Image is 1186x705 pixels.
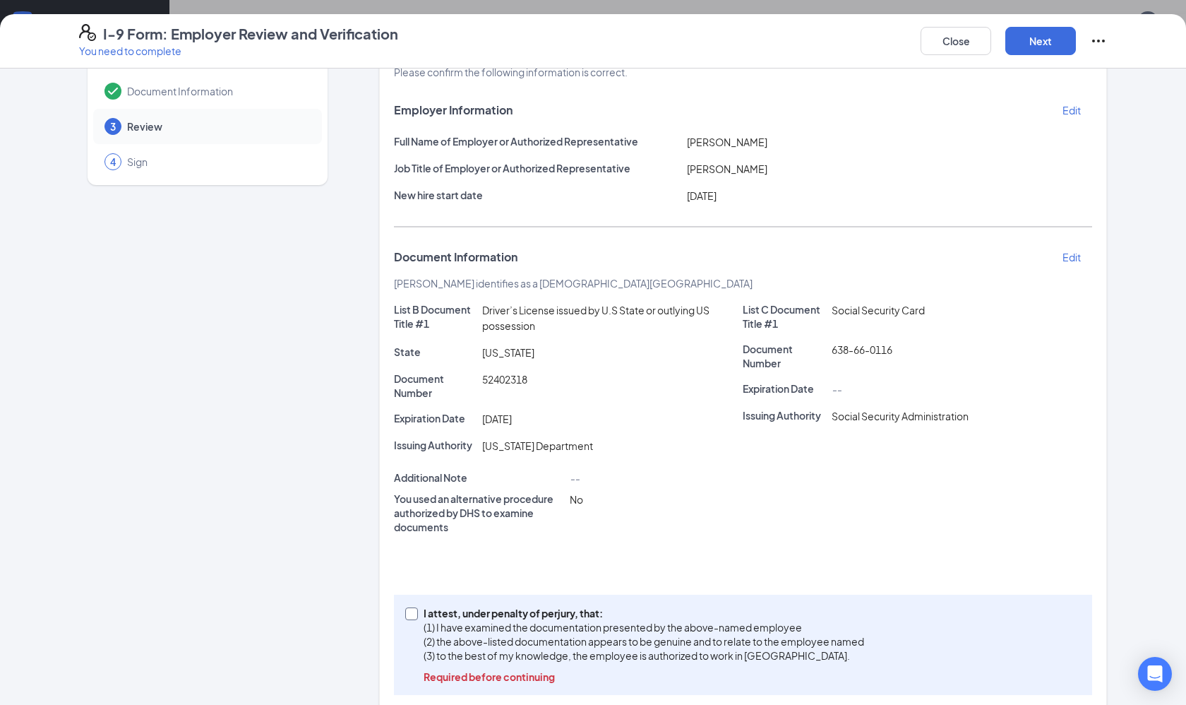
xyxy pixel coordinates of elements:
[110,119,116,134] span: 3
[424,670,864,684] p: Required before continuing
[424,634,864,648] p: (2) the above-listed documentation appears to be genuine and to relate to the employee named
[394,302,477,331] p: List B Document Title #1
[103,24,398,44] h4: I-9 Form: Employer Review and Verification
[743,408,826,422] p: Issuing Authority
[394,103,513,117] span: Employer Information
[482,304,709,332] span: Driver’s License issued by U.S State or outlying US possession
[127,119,308,134] span: Review
[482,413,512,425] span: [DATE]
[424,606,864,620] p: I attest, under penalty of perjury, that:
[394,438,477,452] p: Issuing Authority
[687,162,767,175] span: [PERSON_NAME]
[394,411,477,425] p: Expiration Date
[104,83,121,100] svg: Checkmark
[394,66,628,78] span: Please confirm the following information is correct.
[921,27,991,55] button: Close
[394,134,682,148] p: Full Name of Employer or Authorized Representative
[743,302,826,331] p: List C Document Title #1
[832,383,841,396] span: --
[743,342,826,370] p: Document Number
[832,304,925,316] span: Social Security Card
[394,372,477,400] p: Document Number
[394,470,564,485] p: Additional Note
[743,381,826,396] p: Expiration Date
[394,492,564,534] p: You used an alternative procedure authorized by DHS to examine documents
[394,188,682,202] p: New hire start date
[1138,657,1172,691] div: Open Intercom Messenger
[127,84,308,98] span: Document Information
[394,345,477,359] p: State
[79,24,96,41] svg: FormI9EVerifyIcon
[1090,32,1107,49] svg: Ellipses
[482,439,593,452] span: [US_STATE] Department
[1062,250,1081,264] p: Edit
[687,189,717,202] span: [DATE]
[1062,103,1081,117] p: Edit
[424,620,864,634] p: (1) I have examined the documentation presented by the above-named employee
[832,343,892,356] span: 638-66-0116
[1005,27,1076,55] button: Next
[832,410,969,422] span: Social Security Administration
[424,648,864,663] p: (3) to the best of my knowledge, the employee is authorized to work in [GEOGRAPHIC_DATA].
[110,155,116,169] span: 4
[127,155,308,169] span: Sign
[394,250,517,264] span: Document Information
[570,493,583,506] span: No
[79,44,398,58] p: You need to complete
[394,277,753,290] span: [PERSON_NAME] identifies as a [DEMOGRAPHIC_DATA][GEOGRAPHIC_DATA]
[482,373,527,386] span: 52402318
[570,472,580,485] span: --
[482,346,534,359] span: [US_STATE]
[687,136,767,148] span: [PERSON_NAME]
[394,161,682,175] p: Job Title of Employer or Authorized Representative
